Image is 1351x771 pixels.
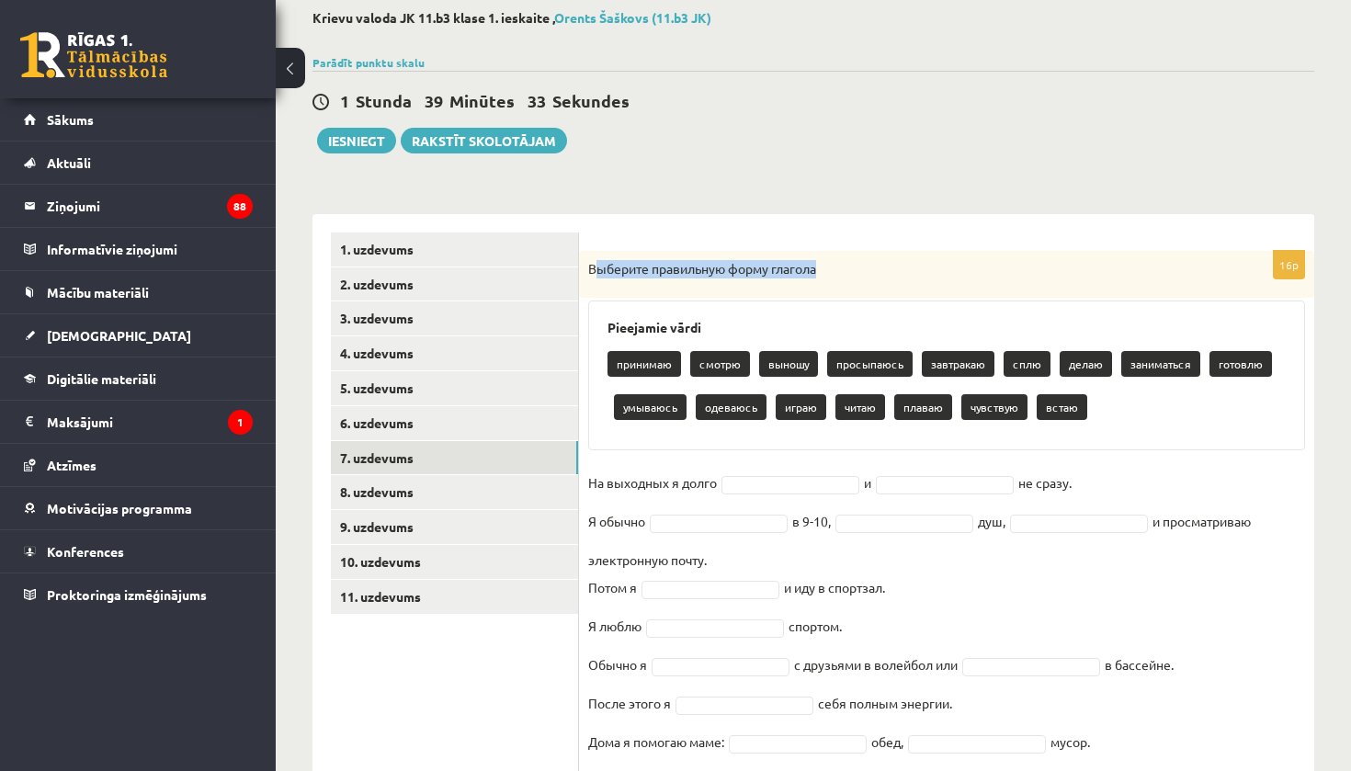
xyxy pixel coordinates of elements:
a: Proktoringa izmēģinājums [24,573,253,616]
a: 3. uzdevums [331,301,578,335]
span: 33 [528,90,546,111]
a: 7. uzdevums [331,441,578,475]
a: 8. uzdevums [331,475,578,509]
a: Rakstīt skolotājam [401,128,567,153]
span: Aktuāli [47,154,91,171]
p: чувствую [961,394,1027,420]
p: заниматься [1121,351,1200,377]
span: Digitālie materiāli [47,370,156,387]
p: выношу [759,351,818,377]
span: Minūtes [449,90,515,111]
p: После этого я [588,689,671,717]
i: 1 [228,410,253,435]
a: Atzīmes [24,444,253,486]
p: принимаю [607,351,681,377]
span: 39 [425,90,443,111]
a: 10. uzdevums [331,545,578,579]
p: 16p [1273,250,1305,279]
p: Я обычно [588,507,645,535]
p: На выходных я долго [588,469,717,496]
a: Motivācijas programma [24,487,253,529]
p: готовлю [1209,351,1272,377]
p: встаю [1037,394,1087,420]
a: Informatīvie ziņojumi [24,228,253,270]
span: Sekundes [552,90,630,111]
p: играю [776,394,826,420]
a: Aktuāli [24,142,253,184]
span: Motivācijas programma [47,500,192,516]
i: 88 [227,194,253,219]
p: Выберите правильную форму глагола [588,260,1213,278]
p: плаваю [894,394,952,420]
span: 1 [340,90,349,111]
span: Konferences [47,543,124,560]
a: 5. uzdevums [331,371,578,405]
p: Дома я помогаю маме: [588,728,724,755]
span: Stunda [356,90,412,111]
p: просыпаюсь [827,351,913,377]
a: [DEMOGRAPHIC_DATA] [24,314,253,357]
a: Orents Šaškovs (11.b3 JK) [554,9,711,26]
h2: Krievu valoda JK 11.b3 klase 1. ieskaite , [312,10,1314,26]
span: Sākums [47,111,94,128]
p: завтракаю [922,351,994,377]
p: смотрю [690,351,750,377]
a: Parādīt punktu skalu [312,55,425,70]
h3: Pieejamie vārdi [607,320,1286,335]
span: Atzīmes [47,457,96,473]
p: одеваюсь [696,394,766,420]
p: читаю [835,394,885,420]
a: 6. uzdevums [331,406,578,440]
a: Konferences [24,530,253,573]
a: 2. uzdevums [331,267,578,301]
a: 9. uzdevums [331,510,578,544]
p: Потом я [588,573,637,601]
p: делаю [1060,351,1112,377]
span: [DEMOGRAPHIC_DATA] [47,327,191,344]
span: Mācību materiāli [47,284,149,300]
span: Proktoringa izmēģinājums [47,586,207,603]
a: Maksājumi1 [24,401,253,443]
a: Rīgas 1. Tālmācības vidusskola [20,32,167,78]
a: 11. uzdevums [331,580,578,614]
a: 1. uzdevums [331,232,578,266]
p: Обычно я [588,651,647,678]
legend: Ziņojumi [47,185,253,227]
button: Iesniegt [317,128,396,153]
p: Я люблю [588,612,641,640]
a: Digitālie materiāli [24,357,253,400]
legend: Maksājumi [47,401,253,443]
a: Ziņojumi88 [24,185,253,227]
legend: Informatīvie ziņojumi [47,228,253,270]
a: Sākums [24,98,253,141]
a: 4. uzdevums [331,336,578,370]
p: сплю [1004,351,1050,377]
p: умываюсь [614,394,687,420]
a: Mācību materiāli [24,271,253,313]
